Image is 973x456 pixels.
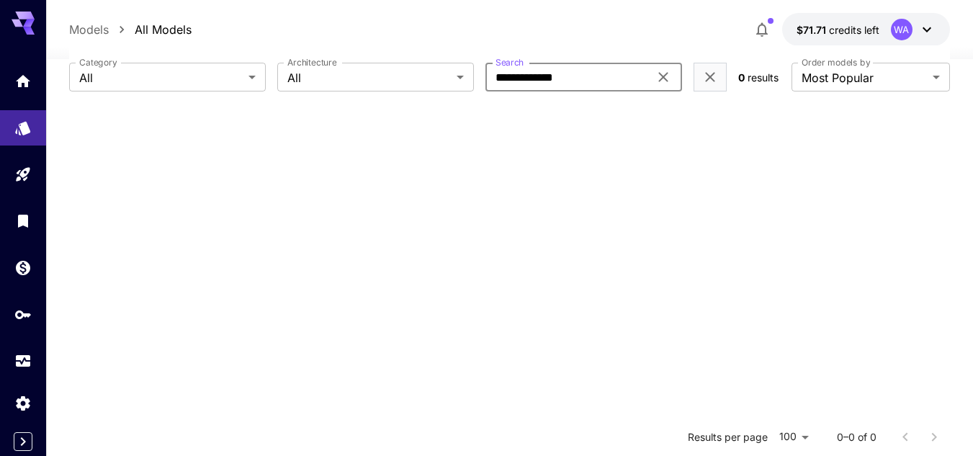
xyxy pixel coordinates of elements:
span: credits left [829,24,879,36]
span: results [748,71,779,84]
div: Settings [14,394,32,412]
a: Models [69,21,109,38]
a: All Models [135,21,192,38]
div: $71.70907 [797,22,879,37]
button: $71.70907WA [782,13,950,46]
div: Home [14,72,32,90]
label: Category [79,56,117,68]
label: Order models by [802,56,870,68]
div: Wallet [14,259,32,277]
p: 0–0 of 0 [837,430,876,444]
label: Search [496,56,524,68]
span: 0 [738,71,745,84]
span: Most Popular [802,69,927,86]
span: All [287,69,451,86]
span: All [79,69,243,86]
button: Expand sidebar [14,432,32,451]
div: Library [14,212,32,230]
span: $71.71 [797,24,829,36]
button: Clear filters (1) [701,68,719,86]
nav: breadcrumb [69,21,192,38]
div: Usage [14,352,32,370]
div: Models [14,119,32,137]
p: Results per page [688,430,768,444]
div: Playground [14,166,32,184]
div: WA [891,19,913,40]
div: API Keys [14,305,32,323]
div: 100 [774,426,814,447]
label: Architecture [287,56,336,68]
